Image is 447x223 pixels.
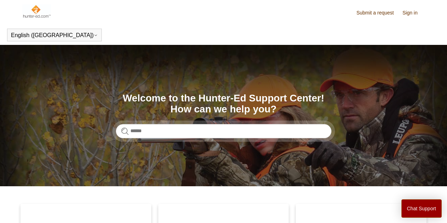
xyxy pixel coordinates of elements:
[116,93,331,115] h1: Welcome to the Hunter-Ed Support Center! How can we help you?
[22,4,51,18] img: Hunter-Ed Help Center home page
[11,32,98,39] button: English ([GEOGRAPHIC_DATA])
[401,199,442,218] button: Chat Support
[402,9,425,17] a: Sign in
[357,9,401,17] a: Submit a request
[116,124,331,138] input: Search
